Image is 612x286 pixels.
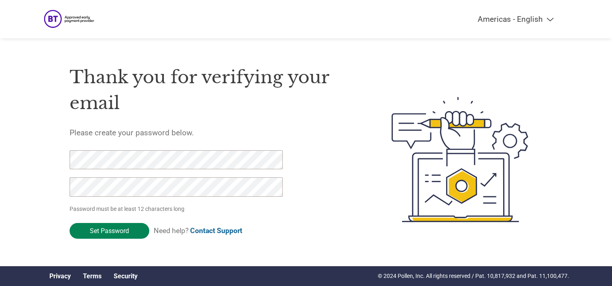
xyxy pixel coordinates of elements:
img: BT [43,8,98,30]
span: Need help? [154,227,242,235]
p: Password must be at least 12 characters long [70,205,286,213]
a: Privacy [49,272,71,280]
img: create-password [377,53,543,267]
h1: Thank you for verifying your email [70,64,354,116]
p: © 2024 Pollen, Inc. All rights reserved / Pat. 10,817,932 and Pat. 11,100,477. [378,272,569,280]
a: Security [114,272,138,280]
h5: Please create your password below. [70,128,354,137]
a: Terms [83,272,102,280]
a: Contact Support [190,227,242,235]
input: Set Password [70,223,149,239]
